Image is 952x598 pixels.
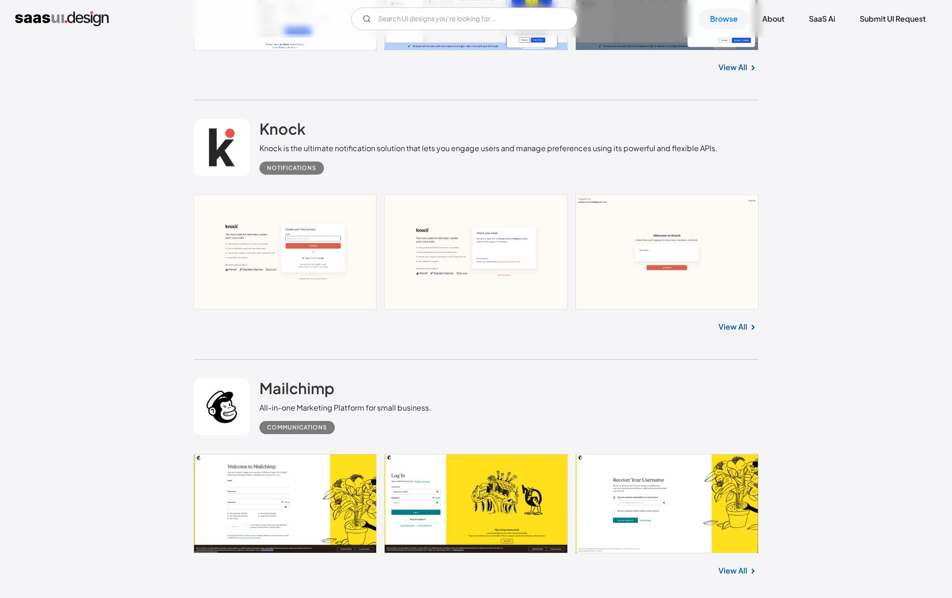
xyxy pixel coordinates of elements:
[751,8,796,29] a: About
[848,8,937,29] a: Submit UI Request
[718,565,747,576] a: View All
[718,321,747,332] a: View All
[15,11,109,26] a: home
[267,422,327,433] div: Communications
[351,8,577,30] input: Search UI designs you're looking for...
[699,8,749,29] a: Browse
[259,143,718,154] div: Knock is the ultimate notification solution that lets you engage users and manage preferences usi...
[259,379,334,402] a: Mailchimp
[351,8,577,30] form: Email Form
[267,162,316,174] div: Notifications
[259,119,306,143] a: Knock
[259,119,306,138] h2: Knock
[798,8,847,29] a: SaaS Ai
[259,402,431,413] div: All-in-one Marketing Platform for small business.
[718,62,747,73] a: View All
[259,379,334,397] h2: Mailchimp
